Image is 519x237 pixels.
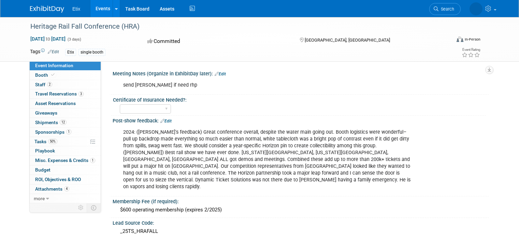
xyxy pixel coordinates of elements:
[464,37,480,42] div: In-Person
[30,118,101,127] a: Shipments12
[30,165,101,175] a: Budget
[457,36,463,42] img: Format-Inperson.png
[30,80,101,89] a: Staff2
[30,156,101,165] a: Misc. Expenses & Credits1
[30,128,101,137] a: Sponsorships1
[35,158,95,163] span: Misc. Expenses & Credits
[45,36,51,42] span: to
[30,137,101,146] a: Tasks50%
[118,205,484,215] div: $600 operating membership (expires 2/2025)
[30,71,101,80] a: Booth
[429,3,461,15] a: Search
[35,167,51,173] span: Budget
[113,196,489,205] div: Membership Fee (if required):
[60,120,67,125] span: 12
[30,6,64,13] img: ExhibitDay
[34,139,57,144] span: Tasks
[65,49,76,56] div: Etix
[113,69,489,77] div: Meeting Notes (Organize in ExhibitDay later):
[30,99,101,108] a: Asset Reservations
[35,72,56,78] span: Booth
[305,38,390,43] span: [GEOGRAPHIC_DATA], [GEOGRAPHIC_DATA]
[34,196,45,201] span: more
[75,203,87,212] td: Personalize Event Tab Strip
[35,129,71,135] span: Sponsorships
[66,129,71,134] span: 1
[160,119,172,123] a: Edit
[35,120,67,125] span: Shipments
[113,95,486,103] div: Certificate of Insurance Needed?:
[462,48,480,51] div: Event Rating
[35,82,52,87] span: Staff
[470,2,482,15] img: Amy Meyer
[35,63,73,68] span: Event Information
[35,101,76,106] span: Asset Reservations
[90,158,95,163] span: 1
[72,6,80,12] span: Etix
[35,177,81,182] span: ROI, Objectives & ROO
[438,6,454,12] span: Search
[35,110,57,116] span: Giveaways
[30,184,101,194] a: Attachments4
[30,108,101,118] a: Giveaways
[30,36,66,42] span: [DATE] [DATE]
[47,82,52,87] span: 2
[35,186,69,192] span: Attachments
[145,35,289,47] div: Committed
[30,61,101,70] a: Event Information
[118,125,416,194] div: 2024: ([PERSON_NAME]'s feedback) Great conference overall, despite the water main going out. Boot...
[30,48,59,56] td: Tags
[215,72,226,76] a: Edit
[35,148,55,153] span: Playbook
[30,89,101,99] a: Travel Reservations3
[78,91,84,97] span: 3
[118,78,416,92] div: send [PERSON_NAME] if need rhp
[30,175,101,184] a: ROI, Objectives & ROO
[118,226,484,237] div: _25TS_HRAFALL
[35,91,84,97] span: Travel Reservations
[30,194,101,203] a: more
[48,139,57,144] span: 50%
[414,35,480,46] div: Event Format
[113,218,489,226] div: Lead Source Code:
[67,37,81,42] span: (3 days)
[28,20,442,33] div: Heritage Rail Fall Conference (HRA)
[78,49,105,56] div: single booth
[51,73,55,77] i: Booth reservation complete
[30,146,101,155] a: Playbook
[64,186,69,191] span: 4
[48,49,59,54] a: Edit
[87,203,101,212] td: Toggle Event Tabs
[113,116,489,124] div: Post-show feedback:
